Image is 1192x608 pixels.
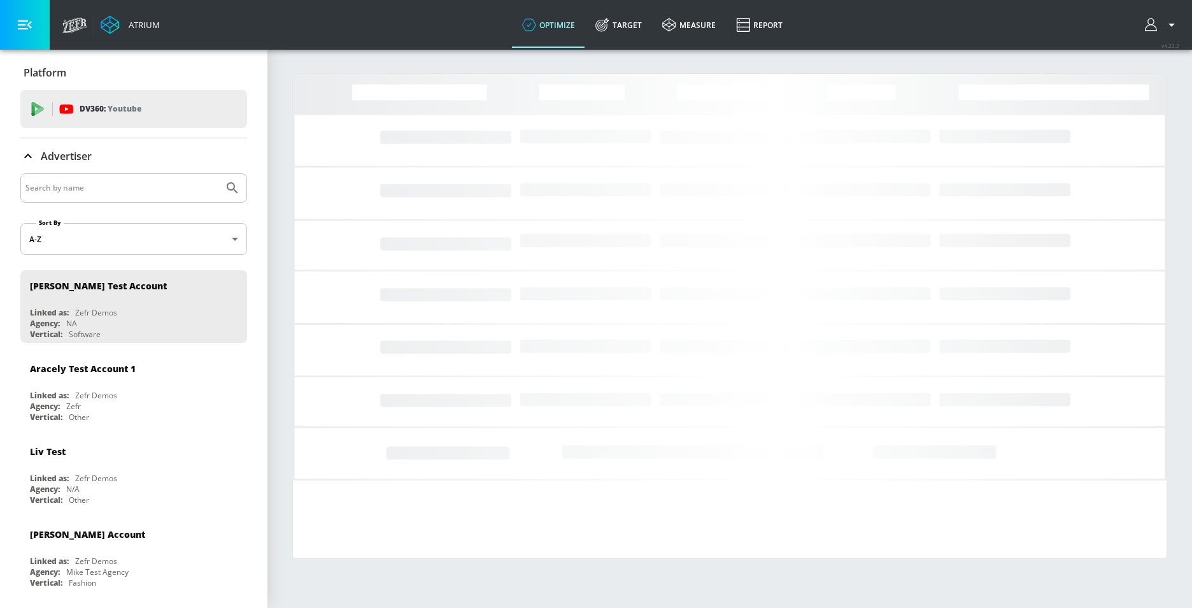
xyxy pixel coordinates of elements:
[30,567,60,577] div: Agency:
[20,436,247,509] div: Liv TestLinked as:Zefr DemosAgency:N/AVertical:Other
[69,412,89,423] div: Other
[585,2,652,48] a: Target
[66,318,77,329] div: NA
[30,307,69,318] div: Linked as:
[25,180,218,196] input: Search by name
[69,577,96,588] div: Fashion
[20,138,247,174] div: Advertiser
[41,149,92,163] p: Advertiser
[20,353,247,426] div: Aracely Test Account 1Linked as:Zefr DemosAgency:ZefrVertical:Other
[20,270,247,343] div: [PERSON_NAME] Test AccountLinked as:Zefr DemosAgency:NAVertical:Software
[75,473,117,484] div: Zefr Demos
[20,519,247,591] div: [PERSON_NAME] AccountLinked as:Zefr DemosAgency:Mike Test AgencyVertical:Fashion
[30,445,66,458] div: Liv Test
[69,495,89,505] div: Other
[1161,42,1179,49] span: v 4.22.2
[66,401,81,412] div: Zefr
[124,19,160,31] div: Atrium
[75,307,117,318] div: Zefr Demos
[30,390,69,401] div: Linked as:
[20,223,247,255] div: A-Z
[652,2,726,48] a: measure
[726,2,793,48] a: Report
[101,15,160,34] a: Atrium
[30,484,60,495] div: Agency:
[20,55,247,90] div: Platform
[75,556,117,567] div: Zefr Demos
[30,412,62,423] div: Vertical:
[30,577,62,588] div: Vertical:
[75,390,117,401] div: Zefr Demos
[30,528,145,540] div: [PERSON_NAME] Account
[69,329,101,340] div: Software
[30,495,62,505] div: Vertical:
[30,556,69,567] div: Linked as:
[512,2,585,48] a: optimize
[20,90,247,128] div: DV360: Youtube
[66,567,129,577] div: Mike Test Agency
[30,401,60,412] div: Agency:
[36,219,64,227] label: Sort By
[108,102,141,115] p: Youtube
[24,66,66,80] p: Platform
[30,363,136,375] div: Aracely Test Account 1
[66,484,80,495] div: N/A
[30,280,167,292] div: [PERSON_NAME] Test Account
[30,318,60,329] div: Agency:
[80,102,141,116] p: DV360:
[30,473,69,484] div: Linked as:
[30,329,62,340] div: Vertical:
